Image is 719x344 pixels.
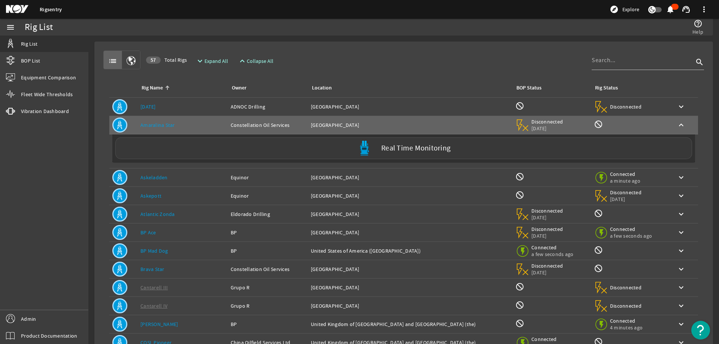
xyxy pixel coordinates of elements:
mat-icon: keyboard_arrow_up [677,121,686,130]
span: a few seconds ago [531,251,573,258]
mat-icon: Rig Monitoring not available for this rig [594,120,603,129]
div: [GEOGRAPHIC_DATA] [311,103,509,110]
mat-icon: Rig Monitoring not available for this rig [594,246,603,255]
mat-icon: notifications [666,5,675,14]
a: [PERSON_NAME] [140,321,178,328]
mat-icon: keyboard_arrow_down [677,173,686,182]
mat-icon: support_agent [682,5,691,14]
button: Expand All [192,54,231,68]
a: BP Ace [140,229,156,236]
mat-icon: menu [6,23,15,32]
mat-icon: Rig Monitoring not available for this rig [594,264,603,273]
div: [GEOGRAPHIC_DATA] [311,174,509,181]
div: Owner [232,84,246,92]
span: Equipment Comparison [21,74,76,81]
div: Rig List [25,24,53,31]
label: Real Time Monitoring [381,144,450,152]
a: Real Time Monitoring [112,137,695,159]
a: BP Mad Dog [140,247,168,254]
div: [GEOGRAPHIC_DATA] [311,265,509,273]
span: [DATE] [531,232,563,239]
div: [GEOGRAPHIC_DATA] [311,284,509,291]
mat-icon: Rig Monitoring not available for this rig [594,209,603,218]
div: ADNOC Drilling [231,103,305,110]
i: search [695,58,704,67]
span: Total Rigs [146,56,187,64]
a: [DATE] [140,103,156,110]
mat-icon: keyboard_arrow_down [677,191,686,200]
div: Owner [231,84,302,92]
img: Bluepod.svg [357,141,372,156]
mat-icon: BOP Monitoring not available for this rig [515,172,524,181]
span: [DATE] [531,125,563,132]
div: [GEOGRAPHIC_DATA] [311,192,509,200]
a: Cantarell III [140,284,168,291]
span: [DATE] [531,269,563,276]
span: Disconnected [531,226,563,232]
div: Constellation Oil Services [231,265,305,273]
div: BP [231,229,305,236]
mat-icon: expand_less [238,57,244,66]
span: Disconnected [610,302,642,309]
span: [DATE] [610,196,642,203]
span: Vibration Dashboard [21,107,69,115]
span: Explore [622,6,639,13]
a: Askeladden [140,174,168,181]
mat-icon: keyboard_arrow_down [677,246,686,255]
mat-icon: keyboard_arrow_down [677,320,686,329]
span: Disconnected [531,207,563,214]
div: Rig Status [595,84,618,92]
div: [GEOGRAPHIC_DATA] [311,302,509,310]
span: a few seconds ago [610,232,652,239]
span: Collapse All [247,57,273,65]
button: Collapse All [235,54,276,68]
span: Disconnected [610,284,642,291]
mat-icon: vibration [6,107,15,116]
input: Search... [592,56,694,65]
span: Connected [531,336,573,343]
mat-icon: BOP Monitoring not available for this rig [515,191,524,200]
span: Connected [610,226,652,232]
mat-icon: keyboard_arrow_down [677,283,686,292]
div: Rig Name [140,84,222,92]
span: Connected [610,171,642,177]
mat-icon: keyboard_arrow_down [677,265,686,274]
a: Rigsentry [40,6,62,13]
div: Location [312,84,332,92]
mat-icon: BOP Monitoring not available for this rig [515,282,524,291]
div: Grupo R [231,302,305,310]
mat-icon: keyboard_arrow_down [677,301,686,310]
span: Admin [21,315,36,323]
div: [GEOGRAPHIC_DATA] [311,229,509,236]
div: Equinor [231,174,305,181]
mat-icon: BOP Monitoring not available for this rig [515,101,524,110]
div: [GEOGRAPHIC_DATA] [311,210,509,218]
span: Expand All [204,57,228,65]
mat-icon: keyboard_arrow_down [677,228,686,237]
div: Equinor [231,192,305,200]
div: United Kingdom of [GEOGRAPHIC_DATA] and [GEOGRAPHIC_DATA] (the) [311,320,509,328]
div: Location [311,84,506,92]
button: more_vert [695,0,713,18]
span: Connected [610,317,643,324]
div: BOP Status [516,84,541,92]
button: Explore [607,3,642,15]
mat-icon: keyboard_arrow_down [677,102,686,111]
div: Constellation Oil Services [231,121,305,129]
span: Disconnected [531,262,563,269]
div: [GEOGRAPHIC_DATA] [311,121,509,129]
div: 57 [146,57,161,64]
span: Disconnected [610,189,642,196]
span: Help [692,28,703,36]
span: Fleet Wide Thresholds [21,91,73,98]
span: Disconnected [531,118,563,125]
div: Eldorado Drilling [231,210,305,218]
mat-icon: list [108,57,117,66]
div: BP [231,247,305,255]
div: Grupo R [231,284,305,291]
a: Amaralina Star [140,122,175,128]
span: BOP List [21,57,40,64]
div: BP [231,320,305,328]
mat-icon: explore [610,5,619,14]
span: Disconnected [610,103,642,110]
